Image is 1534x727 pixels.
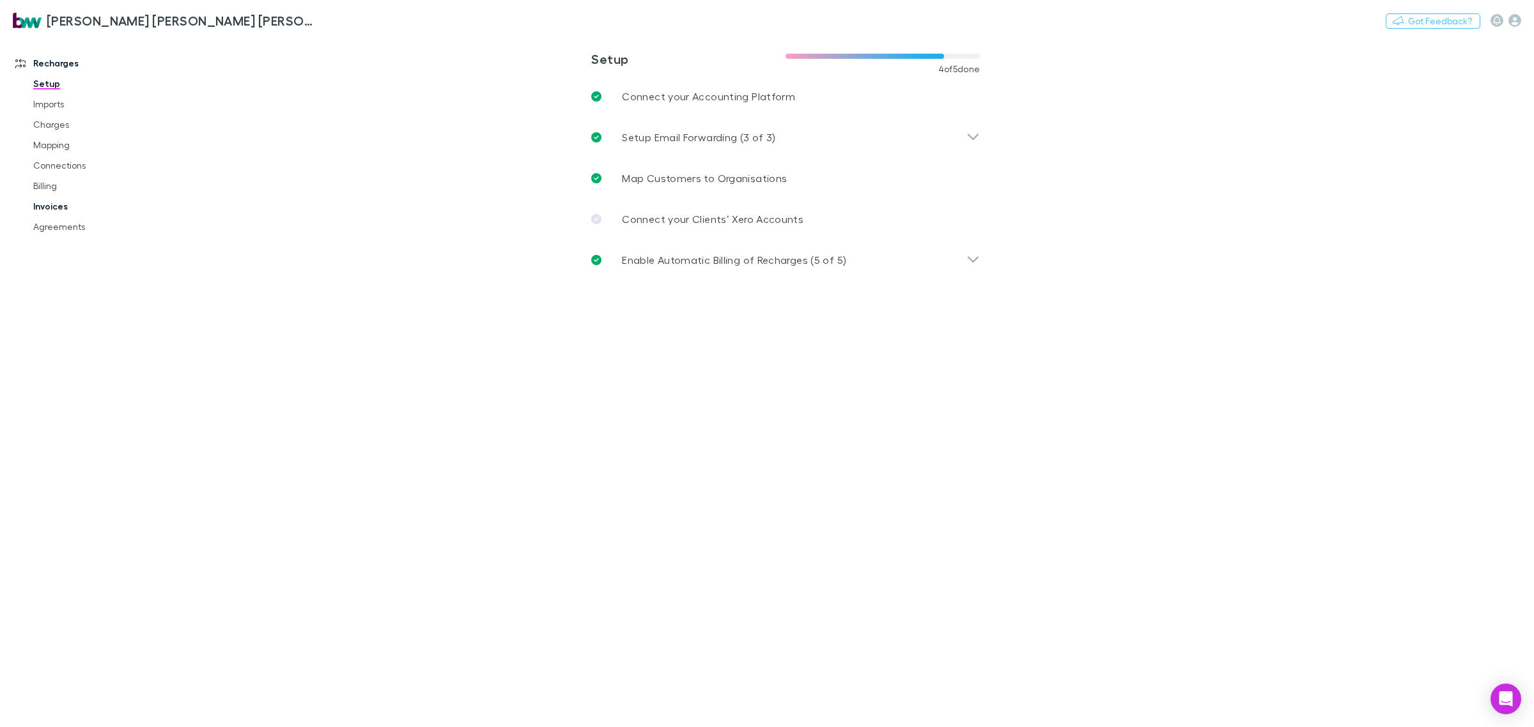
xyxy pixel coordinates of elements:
[1491,684,1521,714] div: Open Intercom Messenger
[622,171,787,186] p: Map Customers to Organisations
[20,176,180,196] a: Billing
[20,196,180,217] a: Invoices
[581,240,990,280] div: Enable Automatic Billing of Recharges (5 of 5)
[581,199,990,240] a: Connect your Clients’ Xero Accounts
[622,252,846,268] p: Enable Automatic Billing of Recharges (5 of 5)
[20,135,180,155] a: Mapping
[20,155,180,176] a: Connections
[20,114,180,135] a: Charges
[581,158,990,199] a: Map Customers to Organisations
[5,5,325,36] a: [PERSON_NAME] [PERSON_NAME] [PERSON_NAME] Partners
[581,76,990,117] a: Connect your Accounting Platform
[20,73,180,94] a: Setup
[591,51,786,66] h3: Setup
[20,94,180,114] a: Imports
[622,211,803,227] p: Connect your Clients’ Xero Accounts
[47,13,317,28] h3: [PERSON_NAME] [PERSON_NAME] [PERSON_NAME] Partners
[13,13,42,28] img: Brewster Walsh Waters Partners's Logo
[622,89,795,104] p: Connect your Accounting Platform
[938,64,980,74] span: 4 of 5 done
[1386,13,1480,29] button: Got Feedback?
[581,117,990,158] div: Setup Email Forwarding (3 of 3)
[20,217,180,237] a: Agreements
[622,130,775,145] p: Setup Email Forwarding (3 of 3)
[3,53,180,73] a: Recharges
